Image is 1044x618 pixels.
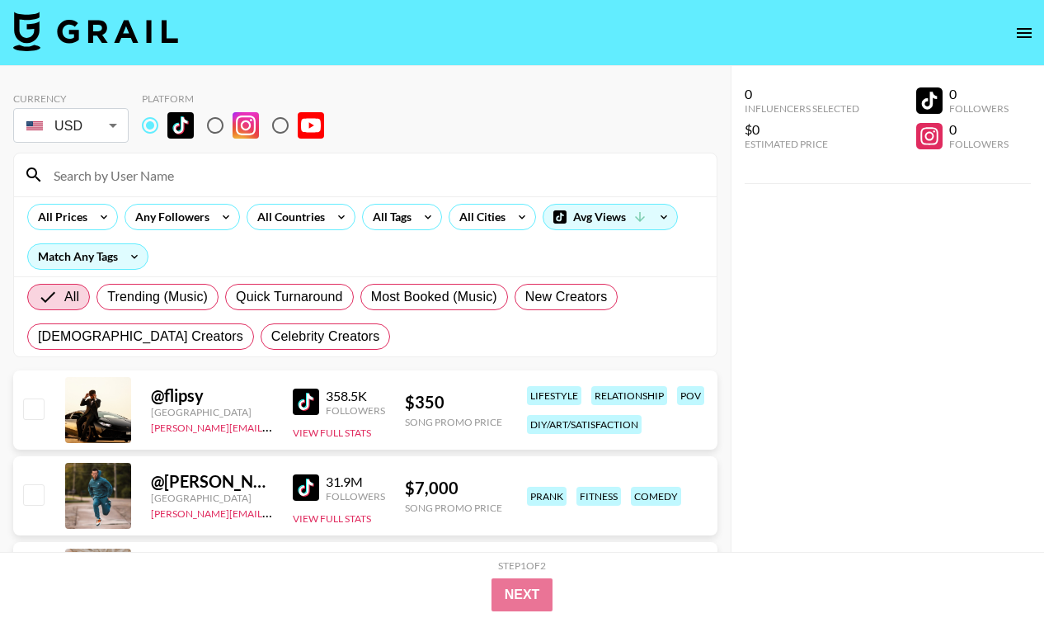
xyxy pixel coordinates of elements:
[142,92,337,105] div: Platform
[64,287,79,307] span: All
[405,502,502,514] div: Song Promo Price
[543,205,677,229] div: Avg Views
[326,404,385,417] div: Followers
[745,138,859,150] div: Estimated Price
[326,474,385,490] div: 31.9M
[28,244,148,269] div: Match Any Tags
[13,92,129,105] div: Currency
[949,121,1009,138] div: 0
[125,205,213,229] div: Any Followers
[745,121,859,138] div: $0
[527,386,581,405] div: lifestyle
[293,512,371,525] button: View Full Stats
[293,389,319,415] img: TikTok
[151,406,273,418] div: [GEOGRAPHIC_DATA]
[525,287,608,307] span: New Creators
[405,478,502,498] div: $ 7,000
[745,86,859,102] div: 0
[576,487,621,506] div: fitness
[363,205,415,229] div: All Tags
[16,111,125,140] div: USD
[491,578,553,611] button: Next
[405,392,502,413] div: $ 350
[591,386,667,405] div: relationship
[527,415,642,434] div: diy/art/satisfaction
[151,504,395,520] a: [PERSON_NAME][EMAIL_ADDRESS][DOMAIN_NAME]
[326,490,385,502] div: Followers
[298,112,324,139] img: YouTube
[405,416,502,428] div: Song Promo Price
[151,418,395,434] a: [PERSON_NAME][EMAIL_ADDRESS][DOMAIN_NAME]
[236,287,343,307] span: Quick Turnaround
[371,287,497,307] span: Most Booked (Music)
[1008,17,1041,50] button: open drawer
[949,102,1009,115] div: Followers
[449,205,509,229] div: All Cities
[293,474,319,501] img: TikTok
[151,492,273,504] div: [GEOGRAPHIC_DATA]
[631,487,681,506] div: comedy
[151,385,273,406] div: @ flipsy
[28,205,91,229] div: All Prices
[949,86,1009,102] div: 0
[233,112,259,139] img: Instagram
[498,559,546,572] div: Step 1 of 2
[13,12,178,51] img: Grail Talent
[151,471,273,492] div: @ [PERSON_NAME].[PERSON_NAME]
[949,138,1009,150] div: Followers
[271,327,380,347] span: Celebrity Creators
[745,102,859,115] div: Influencers Selected
[38,327,243,347] span: [DEMOGRAPHIC_DATA] Creators
[677,386,704,405] div: pov
[167,112,194,139] img: TikTok
[247,205,328,229] div: All Countries
[326,388,385,404] div: 358.5K
[293,427,371,439] button: View Full Stats
[107,287,208,307] span: Trending (Music)
[527,487,567,506] div: prank
[44,162,707,188] input: Search by User Name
